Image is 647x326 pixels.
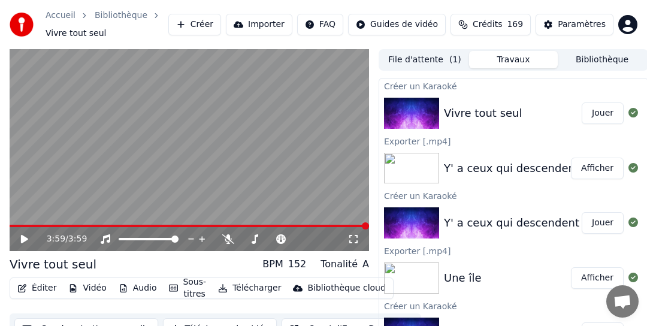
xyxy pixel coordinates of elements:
[380,51,469,68] button: File d'attente
[582,212,624,234] button: Jouer
[288,257,307,271] div: 152
[473,19,502,31] span: Crédits
[444,105,522,122] div: Vivre tout seul
[213,280,286,297] button: Télécharger
[582,102,624,124] button: Jouer
[507,19,523,31] span: 169
[164,274,211,303] button: Sous-titres
[10,13,34,37] img: youka
[47,233,65,245] span: 3:59
[46,10,75,22] a: Accueil
[114,280,162,297] button: Audio
[321,257,358,271] div: Tonalité
[444,160,579,177] div: Y' a ceux qui descendent
[95,10,147,22] a: Bibliothèque
[226,14,292,35] button: Importer
[348,14,446,35] button: Guides de vidéo
[444,215,610,231] div: Y' a ceux qui descendent 1979
[307,282,385,294] div: Bibliothèque cloud
[10,256,96,273] div: Vivre tout seul
[262,257,283,271] div: BPM
[558,51,646,68] button: Bibliothèque
[68,233,87,245] span: 3:59
[46,28,107,40] span: Vivre tout seul
[444,270,481,286] div: Une île
[13,280,61,297] button: Éditer
[558,19,606,31] div: Paramètres
[362,257,369,271] div: A
[469,51,558,68] button: Travaux
[46,10,168,40] nav: breadcrumb
[168,14,221,35] button: Créer
[451,14,531,35] button: Crédits169
[47,233,75,245] div: /
[449,54,461,66] span: ( 1 )
[297,14,343,35] button: FAQ
[571,267,624,289] button: Afficher
[571,158,624,179] button: Afficher
[536,14,613,35] button: Paramètres
[64,280,111,297] button: Vidéo
[606,285,639,318] div: Ouvrir le chat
